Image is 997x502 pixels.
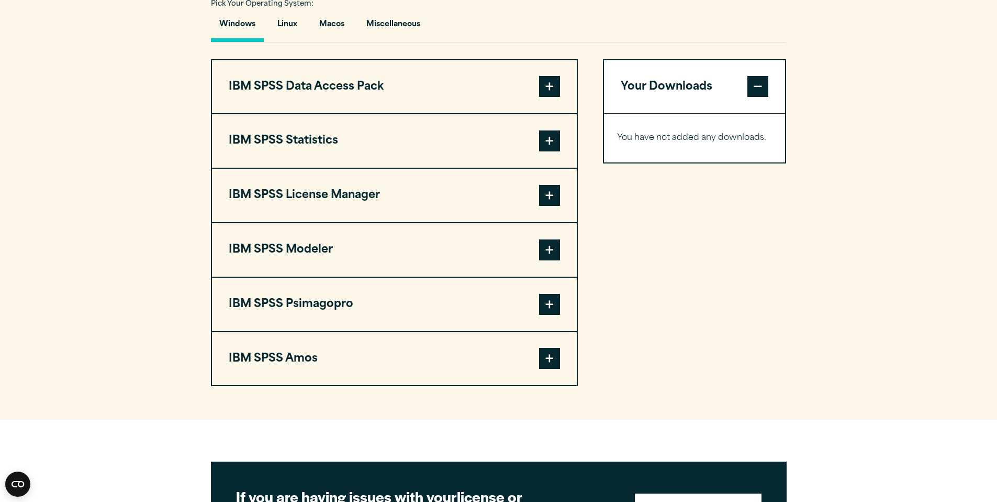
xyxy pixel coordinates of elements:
div: Your Downloads [604,113,786,162]
button: IBM SPSS Data Access Pack [212,60,577,114]
button: IBM SPSS Amos [212,332,577,386]
button: Macos [311,12,353,42]
span: Pick Your Operating System: [211,1,313,7]
button: Open CMP widget [5,472,30,497]
button: Your Downloads [604,60,786,114]
button: IBM SPSS Statistics [212,114,577,168]
button: IBM SPSS Modeler [212,223,577,277]
p: You have not added any downloads. [617,130,772,146]
button: Windows [211,12,264,42]
button: IBM SPSS Psimagopro [212,278,577,331]
button: Linux [269,12,306,42]
button: Miscellaneous [358,12,429,42]
button: IBM SPSS License Manager [212,169,577,222]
